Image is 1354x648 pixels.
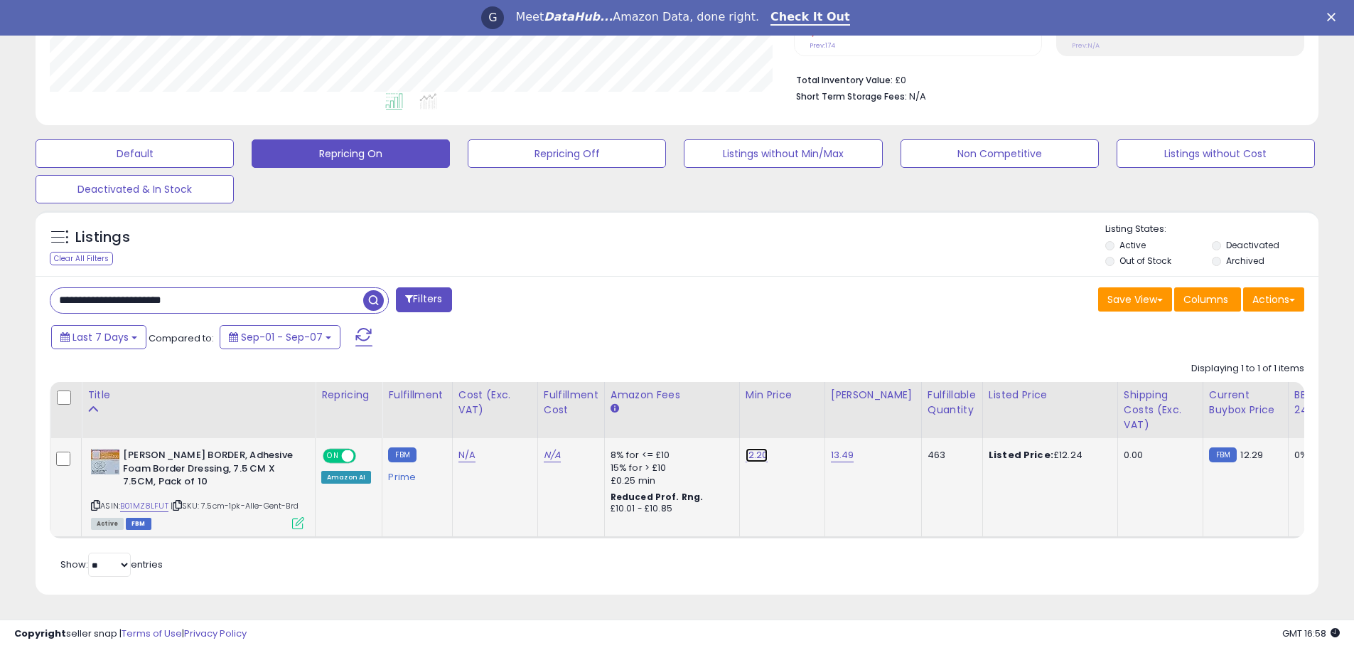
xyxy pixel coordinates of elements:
small: FBM [388,447,416,462]
button: Filters [396,287,451,312]
div: £12.24 [989,449,1107,462]
div: Prime [388,466,441,483]
a: N/A [458,448,475,462]
div: £10.01 - £10.85 [611,503,729,515]
div: Displaying 1 to 1 of 1 items [1191,362,1304,376]
button: Repricing Off [468,139,666,168]
div: Shipping Costs (Exc. VAT) [1124,388,1197,432]
div: 0.00 [1124,449,1192,462]
button: Columns [1174,287,1241,312]
div: Title [87,388,309,403]
span: 12.29 [1240,448,1263,462]
div: [PERSON_NAME] [831,388,915,403]
button: Last 7 Days [51,325,146,349]
button: Save View [1098,287,1172,312]
span: OFF [354,450,377,462]
div: Cost (Exc. VAT) [458,388,532,418]
button: Default [36,139,234,168]
div: Listed Price [989,388,1112,403]
small: Prev: N/A [1072,41,1100,50]
label: Active [1119,239,1146,251]
div: £0.25 min [611,474,729,487]
span: FBM [126,518,151,530]
div: Close [1327,13,1341,21]
span: ON [324,450,342,462]
div: Fulfillment [388,388,446,403]
strong: Copyright [14,627,66,640]
small: Prev: 174 [810,41,835,50]
button: Listings without Cost [1117,139,1315,168]
a: Privacy Policy [184,627,247,640]
div: Profile image for Georgie [481,6,504,29]
div: BB Share 24h. [1294,388,1346,418]
span: Compared to: [149,331,214,345]
div: ASIN: [91,449,304,528]
span: Last 7 Days [72,330,129,344]
button: Sep-01 - Sep-07 [220,325,340,349]
a: Check It Out [770,10,850,26]
b: Reduced Prof. Rng. [611,491,704,503]
div: 463 [928,449,972,462]
p: Listing States: [1105,223,1318,236]
div: Repricing [321,388,376,403]
small: FBM [1209,447,1237,462]
label: Out of Stock [1119,255,1171,267]
div: Current Buybox Price [1209,388,1282,418]
div: Fulfillment Cost [544,388,598,418]
b: Total Inventory Value: [796,74,893,86]
a: 12.20 [746,448,768,462]
div: Clear All Filters [50,252,113,265]
span: N/A [909,90,926,103]
h5: Listings [75,228,130,248]
span: Sep-01 - Sep-07 [241,330,323,344]
span: | SKU: 7.5cm-1pk-Alle-Gent-Brd [171,500,299,511]
button: Listings without Min/Max [684,139,882,168]
div: seller snap | | [14,627,247,641]
div: Fulfillable Quantity [928,388,977,418]
a: Terms of Use [122,627,182,640]
div: Min Price [746,388,819,403]
button: Non Competitive [901,139,1099,168]
span: Show: entries [60,558,163,571]
small: Amazon Fees. [611,403,619,415]
b: Short Term Storage Fees: [796,90,907,102]
button: Deactivated & In Stock [36,175,234,203]
button: Actions [1243,287,1304,312]
span: 2025-09-15 16:58 GMT [1282,627,1340,640]
span: Columns [1183,292,1228,307]
div: 8% for <= £10 [611,449,729,462]
small: -17.82% [816,27,850,38]
div: 0% [1294,449,1341,462]
a: N/A [544,448,561,462]
div: 15% for > £10 [611,462,729,474]
a: 13.49 [831,448,854,462]
span: All listings currently available for purchase on Amazon [91,518,124,530]
b: Listed Price: [989,448,1053,462]
b: [PERSON_NAME] BORDER, Adhesive Foam Border Dressing, 7.5 CM X 7.5CM, Pack of 10 [123,449,296,492]
div: Meet Amazon Data, done right. [515,10,759,24]
label: Archived [1226,255,1264,267]
div: Amazon AI [321,471,371,484]
li: £0 [796,70,1294,87]
div: Amazon Fees [611,388,734,403]
a: B01MZ8LFUT [120,500,168,512]
img: 412lLj4b9lL._SL40_.jpg [91,449,119,474]
i: DataHub... [544,10,613,23]
button: Repricing On [252,139,450,168]
label: Deactivated [1226,239,1279,251]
